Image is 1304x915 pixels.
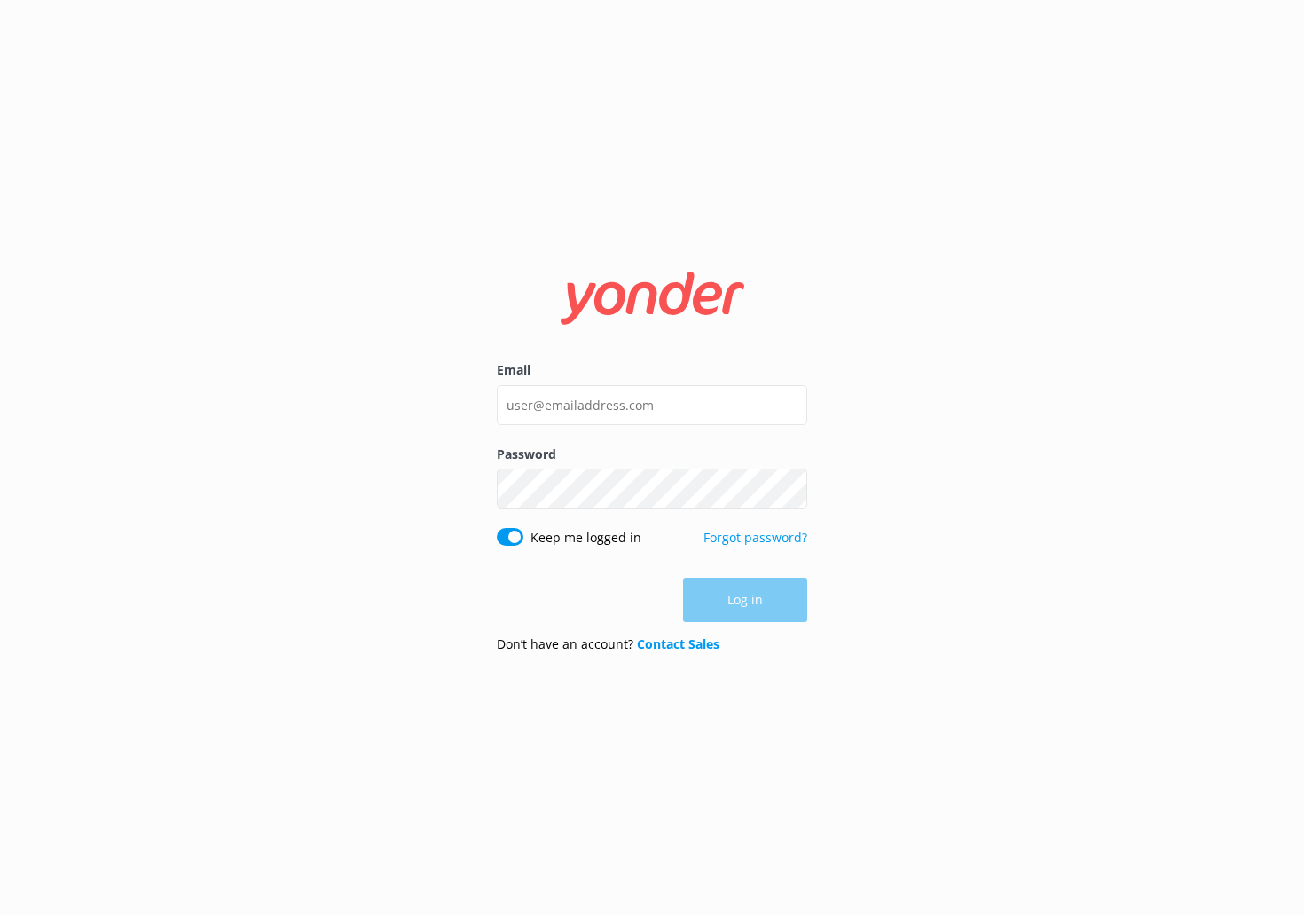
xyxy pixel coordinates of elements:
input: user@emailaddress.com [497,385,807,425]
a: Contact Sales [637,635,719,652]
label: Keep me logged in [530,528,641,548]
p: Don’t have an account? [497,635,719,654]
label: Email [497,360,807,380]
button: Show password [772,471,807,507]
label: Password [497,445,807,464]
a: Forgot password? [703,529,807,546]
